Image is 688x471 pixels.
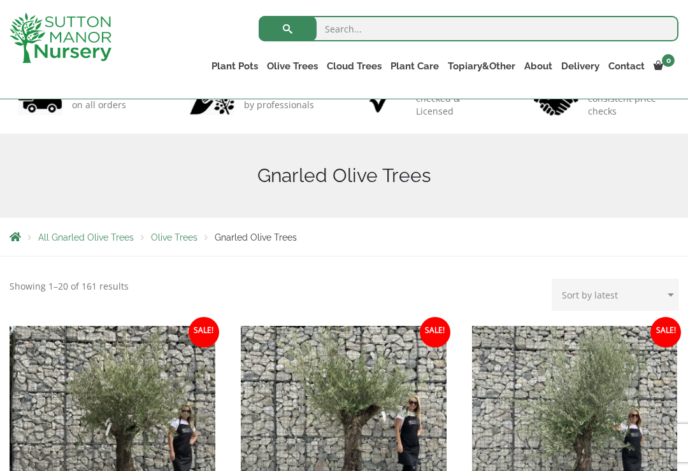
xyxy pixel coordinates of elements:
[207,57,262,75] a: Plant Pots
[10,232,678,242] nav: Breadcrumbs
[244,99,314,111] p: by professionals
[588,92,670,118] p: consistent price checks
[650,317,681,348] span: Sale!
[215,232,297,243] span: Gnarled Olive Trees
[552,279,678,311] select: Shop order
[262,57,322,75] a: Olive Trees
[38,232,134,243] a: All Gnarled Olive Trees
[662,54,675,67] span: 0
[151,232,197,243] a: Olive Trees
[72,99,136,111] p: on all orders
[10,13,111,63] img: logo
[10,164,678,187] h1: Gnarled Olive Trees
[443,57,520,75] a: Topiary&Other
[520,57,557,75] a: About
[322,57,386,75] a: Cloud Trees
[604,57,649,75] a: Contact
[386,57,443,75] a: Plant Care
[649,57,678,75] a: 0
[189,317,219,348] span: Sale!
[557,57,604,75] a: Delivery
[10,279,129,294] p: Showing 1–20 of 161 results
[416,92,498,118] p: checked & Licensed
[259,16,678,41] input: Search...
[420,317,450,348] span: Sale!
